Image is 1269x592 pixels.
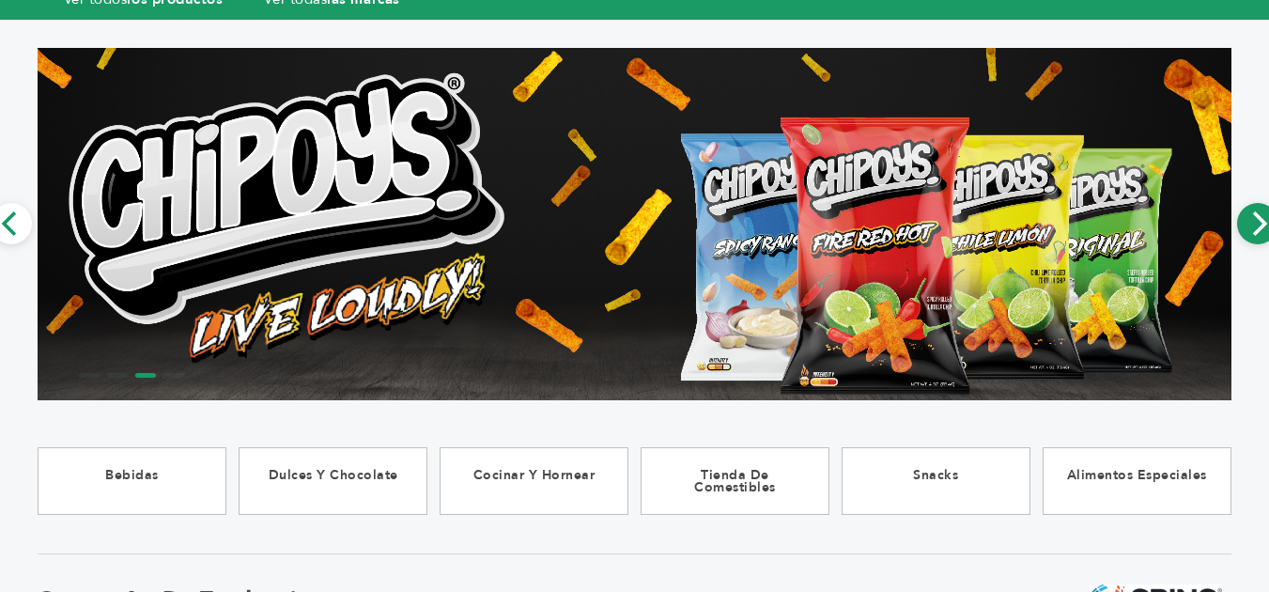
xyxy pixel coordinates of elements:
[79,373,100,378] li: Página punto 1
[842,447,1030,515] a: Snacks
[107,373,128,378] li: Página punto 2
[1043,447,1231,515] a: Alimentos especiales
[641,447,829,515] a: Tienda de comestibles
[694,466,776,496] font: Tienda de comestibles
[38,24,1231,423] img: Banner superior del mercado n.° 3
[913,466,958,484] font: Snacks
[239,447,427,515] a: Dulces y chocolate
[440,447,628,515] a: Cocinar y hornear
[269,466,398,484] font: Dulces y chocolate
[1067,466,1207,484] font: Alimentos especiales
[163,373,184,378] li: Página punto 4
[105,466,159,484] font: Bebidas
[135,373,156,378] li: Página punto 3
[473,466,596,484] font: Cocinar y hornear
[38,447,226,515] a: Bebidas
